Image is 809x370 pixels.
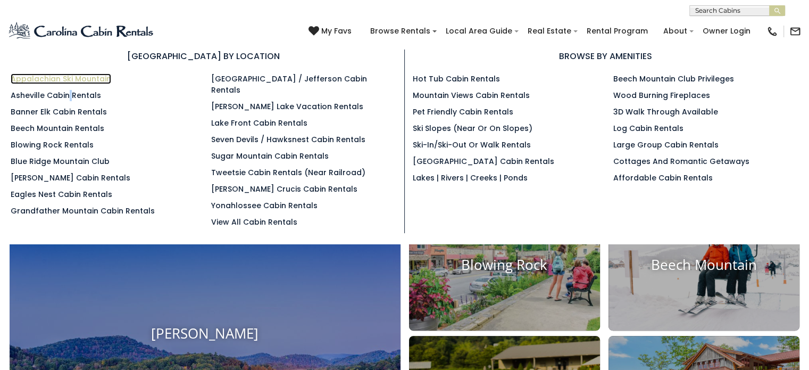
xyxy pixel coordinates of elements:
a: 3D Walk Through Available [613,106,718,117]
a: Yonahlossee Cabin Rentals [211,200,318,211]
a: Banner Elk Cabin Rentals [11,106,107,117]
img: mail-regular-black.png [789,26,801,37]
a: Hot Tub Cabin Rentals [413,73,500,84]
a: Blowing Rock Rentals [11,139,94,150]
a: Sugar Mountain Cabin Rentals [211,151,329,161]
a: Wood Burning Fireplaces [613,90,710,101]
a: About [658,23,693,39]
a: Beech Mountain Club Privileges [613,73,734,84]
a: Owner Login [697,23,756,39]
a: View All Cabin Rentals [211,217,297,227]
h4: Blowing Rock [409,256,600,273]
a: Mountain Views Cabin Rentals [413,90,530,101]
a: Blowing Rock [409,199,600,331]
a: [PERSON_NAME] Lake Vacation Rentals [211,101,363,112]
a: Grandfather Mountain Cabin Rentals [11,205,155,216]
a: Browse Rentals [365,23,436,39]
h3: [GEOGRAPHIC_DATA] BY LOCATION [11,50,396,63]
a: Affordable Cabin Rentals [613,172,713,183]
a: Pet Friendly Cabin Rentals [413,106,513,117]
a: Tweetsie Cabin Rentals (Near Railroad) [211,167,365,178]
a: Beech Mountain [608,199,799,331]
a: Blue Ridge Mountain Club [11,156,110,167]
h4: Beech Mountain [608,256,799,273]
a: [PERSON_NAME] Cabin Rentals [11,172,130,183]
a: Ski-in/Ski-Out or Walk Rentals [413,139,531,150]
a: [GEOGRAPHIC_DATA] Cabin Rentals [413,156,554,167]
a: [GEOGRAPHIC_DATA] / Jefferson Cabin Rentals [211,73,367,95]
img: Blue-2.png [8,21,155,42]
a: Real Estate [522,23,577,39]
a: Log Cabin Rentals [613,123,683,134]
a: Beech Mountain Rentals [11,123,104,134]
a: Local Area Guide [440,23,518,39]
a: [PERSON_NAME] Crucis Cabin Rentals [211,184,357,194]
a: Lakes | Rivers | Creeks | Ponds [413,172,528,183]
a: Ski Slopes (Near or On Slopes) [413,123,532,134]
h4: [PERSON_NAME] [10,325,401,341]
a: Rental Program [581,23,653,39]
a: Cottages and Romantic Getaways [613,156,749,167]
a: Asheville Cabin Rentals [11,90,101,101]
a: Eagles Nest Cabin Rentals [11,189,112,200]
a: Appalachian Ski Mountain [11,73,111,84]
span: My Favs [321,26,352,37]
a: Lake Front Cabin Rentals [211,118,307,128]
a: My Favs [308,26,354,37]
a: Large Group Cabin Rentals [613,139,719,150]
h3: BROWSE BY AMENITIES [413,50,799,63]
a: Seven Devils / Hawksnest Cabin Rentals [211,134,365,145]
img: phone-regular-black.png [766,26,778,37]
